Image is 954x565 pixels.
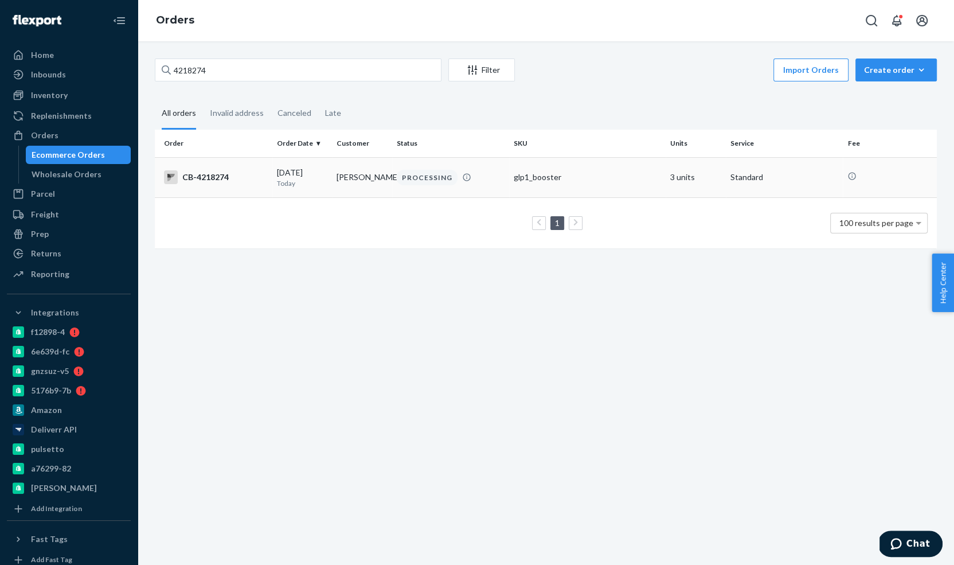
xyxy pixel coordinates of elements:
td: [PERSON_NAME] [332,157,392,197]
div: Invalid address [210,98,264,128]
div: Fast Tags [31,533,68,545]
img: Flexport logo [13,15,61,26]
a: gnzsuz-v5 [7,362,131,380]
a: Page 1 is your current page [553,218,562,228]
a: Replenishments [7,107,131,125]
button: Open account menu [910,9,933,32]
div: glp1_booster [514,172,661,183]
a: Returns [7,244,131,263]
button: Fast Tags [7,530,131,548]
a: pulsetto [7,440,131,458]
p: Standard [730,172,839,183]
a: Prep [7,225,131,243]
div: Inbounds [31,69,66,80]
span: 100 results per page [839,218,913,228]
div: Late [325,98,341,128]
div: Canceled [277,98,311,128]
div: gnzsuz-v5 [31,365,69,377]
div: [PERSON_NAME] [31,482,97,494]
button: Integrations [7,303,131,322]
div: Freight [31,209,59,220]
button: Create order [855,59,937,81]
button: Filter [448,59,515,81]
div: 6e639d-fc [31,346,69,357]
a: 5176b9-7b [7,381,131,400]
a: Amazon [7,401,131,419]
div: PROCESSING [397,170,458,185]
a: Wholesale Orders [26,165,131,184]
th: Service [726,130,843,157]
div: Reporting [31,268,69,280]
div: Returns [31,248,61,259]
div: a76299-82 [31,463,71,474]
th: Units [666,130,726,157]
button: Close Navigation [108,9,131,32]
div: Create order [864,64,928,76]
th: Fee [843,130,937,157]
div: Add Integration [31,504,82,513]
div: f12898-4 [31,326,65,338]
a: Inbounds [7,65,131,84]
a: f12898-4 [7,323,131,341]
a: Add Integration [7,502,131,516]
td: 3 units [666,157,726,197]
a: Deliverr API [7,420,131,439]
div: 5176b9-7b [31,385,71,396]
p: Today [277,178,328,188]
div: Orders [31,130,58,141]
div: Prep [31,228,49,240]
button: Import Orders [773,59,849,81]
a: 6e639d-fc [7,342,131,361]
a: Freight [7,205,131,224]
div: CB-4218274 [164,170,268,184]
div: Deliverr API [31,424,77,435]
a: a76299-82 [7,459,131,478]
input: Search orders [155,59,441,81]
th: Status [392,130,510,157]
a: Inventory [7,86,131,104]
div: Parcel [31,188,55,200]
div: Wholesale Orders [32,169,101,180]
a: [PERSON_NAME] [7,479,131,497]
th: Order [155,130,272,157]
div: pulsetto [31,443,64,455]
div: Replenishments [31,110,92,122]
iframe: Opens a widget where you can chat to one of our agents [879,531,943,559]
button: Open notifications [885,9,908,32]
div: Home [31,49,54,61]
div: Inventory [31,89,68,101]
a: Ecommerce Orders [26,146,131,164]
a: Parcel [7,185,131,203]
th: SKU [509,130,666,157]
a: Orders [7,126,131,145]
a: Reporting [7,265,131,283]
th: Order Date [272,130,333,157]
button: Open Search Box [860,9,883,32]
a: Home [7,46,131,64]
div: All orders [162,98,196,130]
button: Help Center [932,254,954,312]
div: Add Fast Tag [31,555,72,564]
div: Ecommerce Orders [32,149,105,161]
div: Filter [449,64,514,76]
div: Customer [337,138,388,148]
ol: breadcrumbs [147,4,204,37]
a: Orders [156,14,194,26]
div: Integrations [31,307,79,318]
div: Amazon [31,404,62,416]
div: [DATE] [277,167,328,188]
